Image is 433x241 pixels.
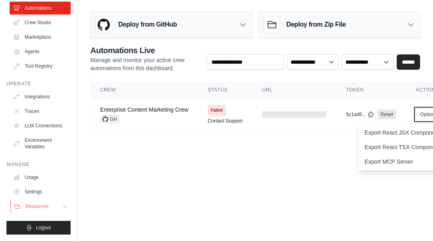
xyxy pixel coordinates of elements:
th: Token [336,82,406,98]
h3: Deploy from GitHub [118,20,177,29]
th: URL [252,82,336,98]
a: Usage [10,171,71,184]
span: Logout [36,224,51,231]
h3: Deploy from Zip File [287,20,346,29]
span: Failed [208,105,226,116]
a: Agents [10,45,71,58]
h2: Automations Live [90,45,200,56]
div: Manage [6,161,71,168]
a: Environment Variables [10,134,71,153]
th: Status [198,82,253,98]
a: Integrations [10,90,71,103]
a: Automations [10,2,71,15]
button: 5c1ad9... [346,111,374,118]
a: Crew Studio [10,16,71,29]
button: Logout [6,221,71,235]
span: Resources [25,203,48,210]
button: Resources [10,200,71,213]
a: LLM Connections [10,119,71,132]
div: Operate [6,81,71,87]
a: Enterprise Content Marketing Crew [100,106,188,113]
a: Contact Support [208,118,243,124]
a: Settings [10,185,71,198]
span: GH [100,115,119,123]
a: Traces [10,105,71,118]
a: Tool Registry [10,60,71,73]
a: Marketplace [10,31,71,44]
p: Manage and monitor your active crew automations from this dashboard. [90,56,200,72]
th: Crew [90,82,198,98]
a: Reset [377,110,396,119]
img: GitHub Logo [96,17,112,33]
